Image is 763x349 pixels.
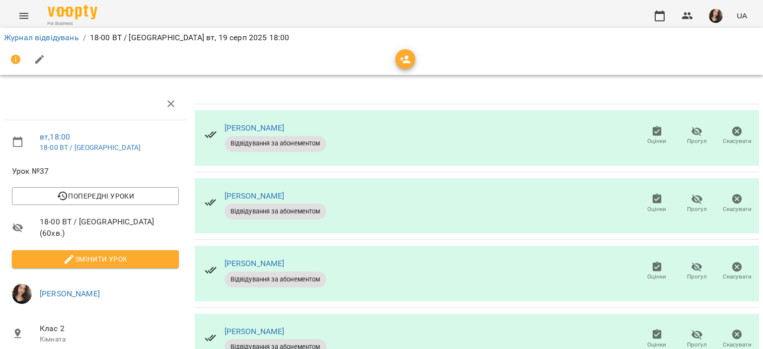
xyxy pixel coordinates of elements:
span: Змінити урок [20,253,171,265]
span: Прогул [687,341,707,349]
span: For Business [48,20,97,27]
a: [PERSON_NAME] [225,327,285,336]
p: 18-00 ВТ / [GEOGRAPHIC_DATA] вт, 19 серп 2025 18:00 [90,32,290,44]
span: Скасувати [723,137,752,145]
button: Menu [12,4,36,28]
a: [PERSON_NAME] [225,259,285,268]
span: UA [737,10,747,21]
span: Скасувати [723,205,752,213]
img: af1f68b2e62f557a8ede8df23d2b6d50.jpg [709,9,723,23]
span: Оцінки [647,205,666,213]
button: Попередні уроки [12,187,179,205]
span: Клас 2 [40,323,179,335]
span: Урок №37 [12,165,179,177]
button: Змінити урок [12,250,179,268]
a: [PERSON_NAME] [225,123,285,133]
img: af1f68b2e62f557a8ede8df23d2b6d50.jpg [12,284,32,304]
span: Прогул [687,137,707,145]
nav: breadcrumb [4,32,759,44]
span: Відвідування за абонементом [225,207,326,216]
button: Оцінки [637,122,677,150]
a: 18-00 ВТ / [GEOGRAPHIC_DATA] [40,143,141,151]
img: Voopty Logo [48,5,97,19]
button: Скасувати [717,258,757,285]
button: UA [733,6,751,25]
span: Оцінки [647,137,666,145]
span: Відвідування за абонементом [225,139,326,148]
span: Прогул [687,205,707,213]
span: 18-00 ВТ / [GEOGRAPHIC_DATA] ( 60 хв. ) [40,216,179,239]
span: Скасувати [723,341,752,349]
a: [PERSON_NAME] [40,289,100,298]
span: Прогул [687,273,707,281]
button: Скасувати [717,190,757,217]
span: Відвідування за абонементом [225,275,326,284]
li: / [83,32,86,44]
span: Попередні уроки [20,190,171,202]
button: Оцінки [637,258,677,285]
button: Прогул [677,258,717,285]
a: [PERSON_NAME] [225,191,285,201]
span: Оцінки [647,273,666,281]
button: Прогул [677,190,717,217]
span: Оцінки [647,341,666,349]
button: Оцінки [637,190,677,217]
a: Журнал відвідувань [4,33,79,42]
span: Скасувати [723,273,752,281]
a: вт , 18:00 [40,132,70,141]
button: Скасувати [717,122,757,150]
button: Прогул [677,122,717,150]
p: Кімната [40,335,179,345]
